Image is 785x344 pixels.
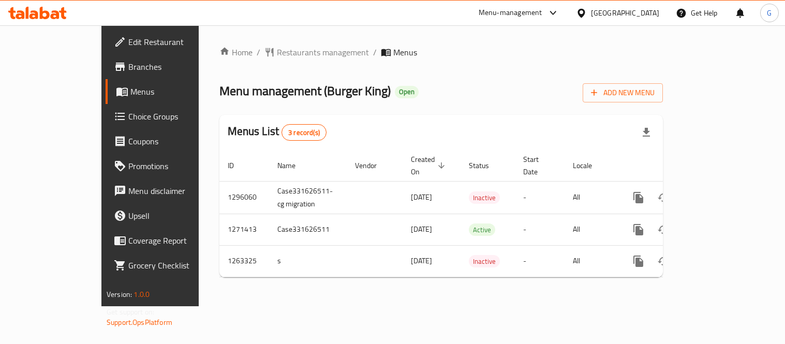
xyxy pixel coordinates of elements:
a: Menu disclaimer [106,178,232,203]
td: s [269,245,347,277]
span: Version: [107,288,132,301]
span: Grocery Checklist [128,259,224,272]
a: Coupons [106,129,232,154]
span: Menu management ( Burger King ) [219,79,391,102]
a: Menus [106,79,232,104]
td: - [515,181,565,214]
a: Upsell [106,203,232,228]
span: [DATE] [411,222,432,236]
td: 1296060 [219,181,269,214]
nav: breadcrumb [219,46,663,58]
span: [DATE] [411,254,432,267]
span: Inactive [469,192,500,204]
span: Created On [411,153,448,178]
span: Coupons [128,135,224,147]
span: Promotions [128,160,224,172]
button: more [626,217,651,242]
span: 1.0.0 [134,288,150,301]
td: - [515,214,565,245]
a: Home [219,46,253,58]
span: Upsell [128,210,224,222]
span: Name [277,159,309,172]
span: Inactive [469,256,500,267]
span: Branches [128,61,224,73]
span: Menu disclaimer [128,185,224,197]
td: Case331626511 [269,214,347,245]
th: Actions [618,150,734,182]
span: [DATE] [411,190,432,204]
span: Start Date [523,153,552,178]
div: Total records count [282,124,327,141]
span: Edit Restaurant [128,36,224,48]
span: Status [469,159,502,172]
li: / [257,46,260,58]
a: Choice Groups [106,104,232,129]
td: 1271413 [219,214,269,245]
span: Vendor [355,159,390,172]
h2: Menus List [228,124,327,141]
div: Inactive [469,255,500,267]
div: Active [469,223,495,236]
button: more [626,249,651,274]
td: 1263325 [219,245,269,277]
td: - [515,245,565,277]
span: Coverage Report [128,234,224,247]
a: Grocery Checklist [106,253,232,278]
a: Promotions [106,154,232,178]
span: Menus [130,85,224,98]
td: All [565,181,618,214]
td: Case331626511-cg migration [269,181,347,214]
button: more [626,185,651,210]
div: Menu-management [479,7,542,19]
a: Coverage Report [106,228,232,253]
button: Change Status [651,185,676,210]
button: Change Status [651,249,676,274]
span: Get support on: [107,305,154,319]
span: Locale [573,159,605,172]
button: Add New Menu [583,83,663,102]
span: Open [395,87,419,96]
td: All [565,214,618,245]
span: Restaurants management [277,46,369,58]
div: Inactive [469,191,500,204]
span: Choice Groups [128,110,224,123]
span: Add New Menu [591,86,655,99]
a: Support.OpsPlatform [107,316,172,329]
td: All [565,245,618,277]
div: Open [395,86,419,98]
div: [GEOGRAPHIC_DATA] [591,7,659,19]
a: Branches [106,54,232,79]
div: Export file [634,120,659,145]
a: Edit Restaurant [106,29,232,54]
span: Menus [393,46,417,58]
span: G [767,7,772,19]
span: Active [469,224,495,236]
button: Change Status [651,217,676,242]
table: enhanced table [219,150,734,277]
a: Restaurants management [264,46,369,58]
li: / [373,46,377,58]
span: 3 record(s) [282,128,326,138]
span: ID [228,159,247,172]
